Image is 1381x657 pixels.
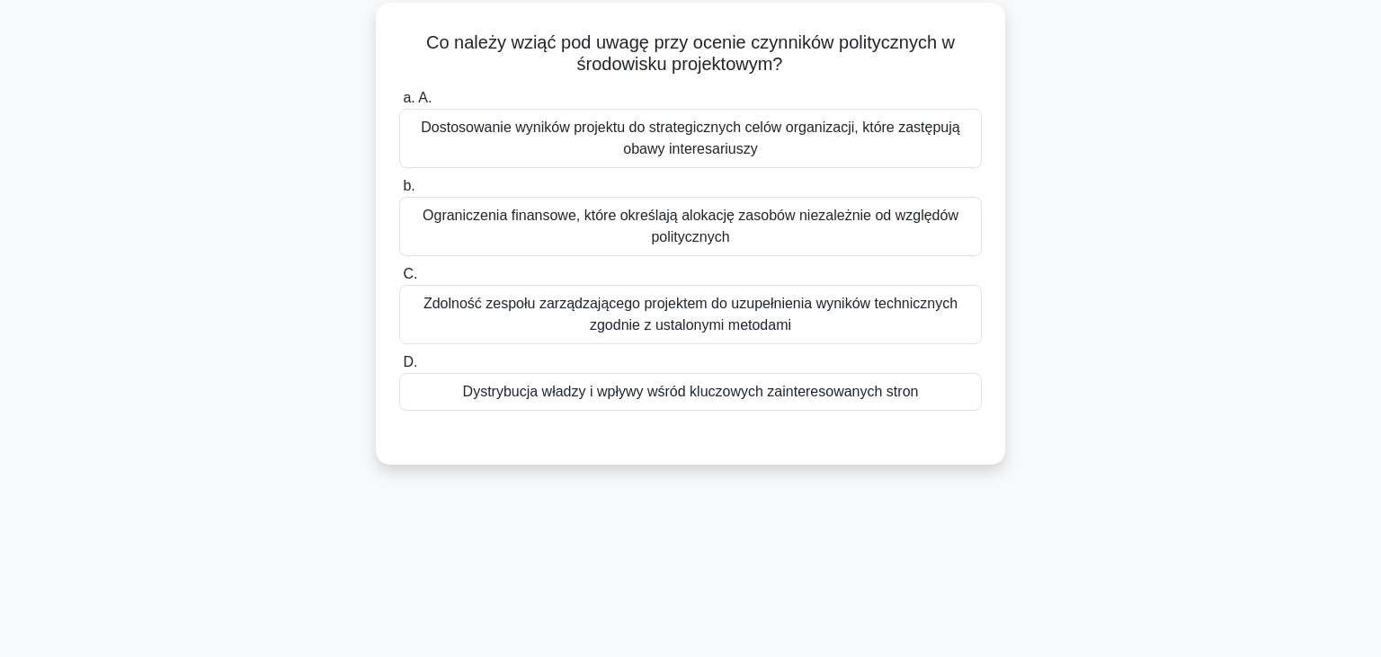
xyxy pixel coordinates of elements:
[403,266,417,281] span: C.
[403,178,414,193] span: b.
[403,90,432,105] span: a. A.
[397,31,984,76] h5: Co należy wziąć pod uwagę przy ocenie czynników politycznych w środowisku projektowym?
[399,109,982,168] div: Dostosowanie wyników projektu do strategicznych celów organizacji, które zastępują obawy interesa...
[399,197,982,256] div: Ograniczenia finansowe, które określają alokację zasobów niezależnie od względów politycznych
[399,373,982,411] div: Dystrybucja władzy i wpływy wśród kluczowych zainteresowanych stron
[399,285,982,344] div: Zdolność zespołu zarządzającego projektem do uzupełnienia wyników technicznych zgodnie z ustalony...
[403,354,417,369] span: D.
